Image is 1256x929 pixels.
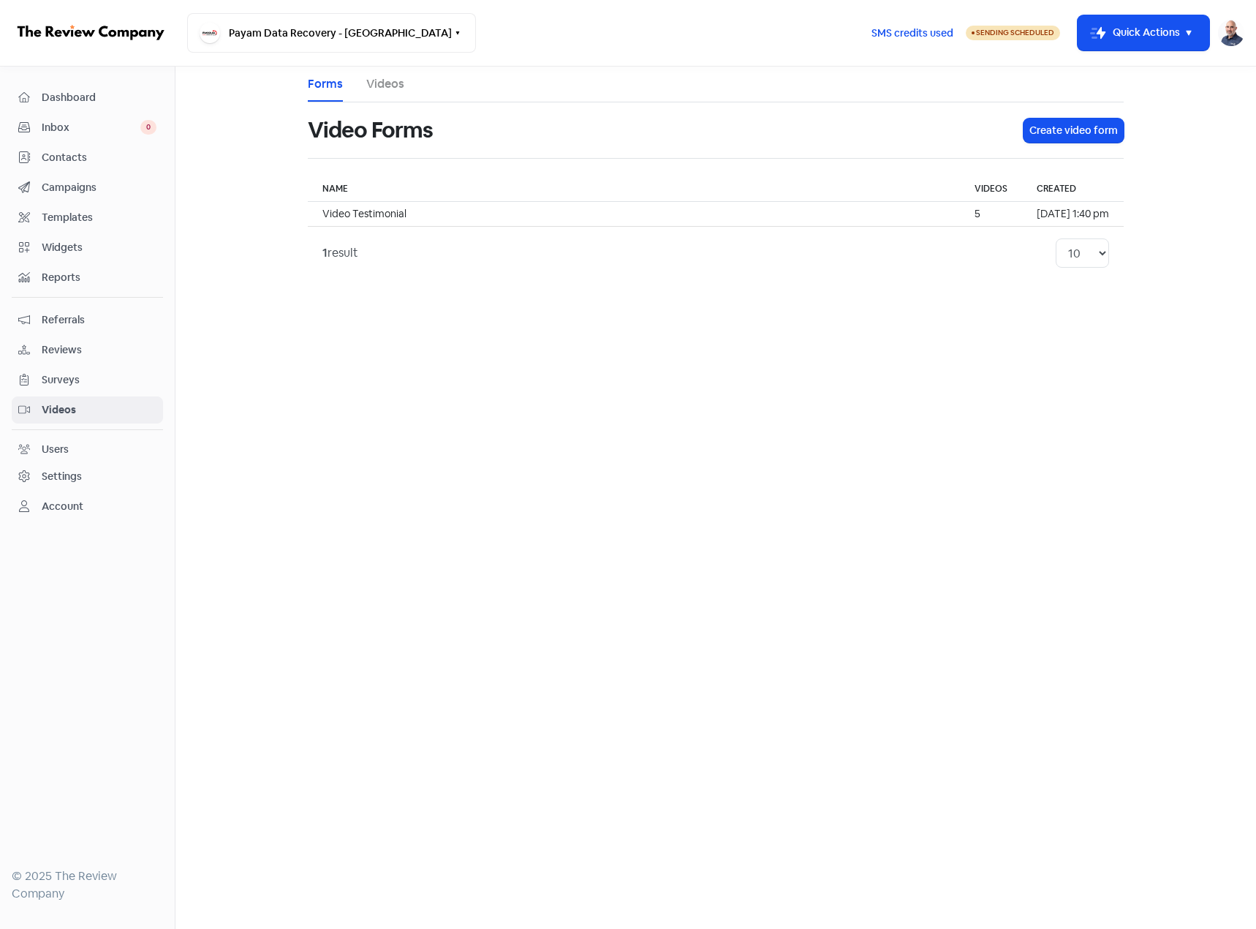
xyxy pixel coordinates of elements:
[12,868,163,903] div: © 2025 The Review Company
[1024,119,1124,143] button: Create video form
[12,493,163,520] a: Account
[187,13,476,53] button: Payam Data Recovery - [GEOGRAPHIC_DATA]
[960,176,1022,202] th: Videos
[976,28,1054,37] span: Sending Scheduled
[322,245,328,260] strong: 1
[308,75,343,93] a: Forms
[42,150,156,165] span: Contacts
[42,469,82,484] div: Settings
[12,366,163,394] a: Surveys
[308,107,433,154] h1: Video Forms
[1218,20,1244,46] img: User
[12,463,163,490] a: Settings
[42,312,156,328] span: Referrals
[1022,176,1124,202] th: Created
[1078,15,1209,50] button: Quick Actions
[12,174,163,201] a: Campaigns
[966,24,1060,42] a: Sending Scheduled
[12,234,163,261] a: Widgets
[859,24,966,40] a: SMS credits used
[12,84,163,111] a: Dashboard
[12,396,163,424] a: Videos
[140,120,156,135] span: 0
[12,306,163,334] a: Referrals
[322,244,358,262] div: result
[42,402,156,418] span: Videos
[12,336,163,364] a: Reviews
[960,202,1022,227] td: 5
[12,114,163,141] a: Inbox 0
[12,144,163,171] a: Contacts
[42,210,156,225] span: Templates
[42,342,156,358] span: Reviews
[42,90,156,105] span: Dashboard
[42,180,156,195] span: Campaigns
[871,26,953,41] span: SMS credits used
[12,436,163,463] a: Users
[366,75,404,93] a: Videos
[42,240,156,255] span: Widgets
[42,499,83,514] div: Account
[308,202,960,227] td: Video Testimonial
[308,176,960,202] th: Name
[1022,202,1124,227] td: [DATE] 1:40 pm
[42,120,140,135] span: Inbox
[42,270,156,285] span: Reports
[12,204,163,231] a: Templates
[12,264,163,291] a: Reports
[42,442,69,457] div: Users
[42,372,156,388] span: Surveys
